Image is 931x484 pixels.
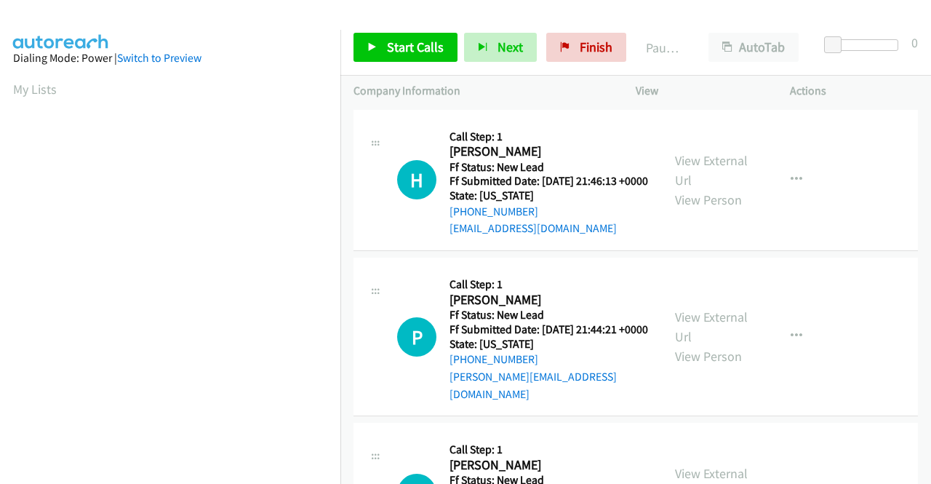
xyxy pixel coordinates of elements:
h2: [PERSON_NAME] [449,143,644,160]
span: Finish [580,39,612,55]
a: Switch to Preview [117,51,201,65]
a: Start Calls [353,33,457,62]
a: [EMAIL_ADDRESS][DOMAIN_NAME] [449,221,617,235]
a: View External Url [675,309,748,345]
h5: Call Step: 1 [449,130,648,144]
span: Start Calls [387,39,444,55]
div: The call is yet to be attempted [397,160,436,199]
h5: Call Step: 1 [449,443,648,457]
h2: [PERSON_NAME] [449,457,644,474]
p: Actions [790,82,918,100]
a: [PHONE_NUMBER] [449,352,538,366]
h5: Ff Status: New Lead [449,160,648,175]
h5: State: [US_STATE] [449,189,648,203]
a: View External Url [675,152,748,189]
h5: State: [US_STATE] [449,337,649,352]
a: [PERSON_NAME][EMAIL_ADDRESS][DOMAIN_NAME] [449,370,617,401]
a: [PHONE_NUMBER] [449,205,538,218]
h5: Call Step: 1 [449,277,649,292]
div: The call is yet to be attempted [397,317,436,357]
a: View Person [675,191,742,208]
p: Paused [646,38,682,57]
div: 0 [911,33,918,52]
h1: H [397,160,436,199]
p: Company Information [353,82,610,100]
a: View Person [675,348,742,365]
h5: Ff Submitted Date: [DATE] 21:44:21 +0000 [449,322,649,337]
span: Next [498,39,523,55]
p: View [636,82,764,100]
h5: Ff Status: New Lead [449,308,649,322]
div: Delay between calls (in seconds) [831,39,898,51]
a: My Lists [13,81,57,98]
a: Finish [546,33,626,62]
button: Next [464,33,537,62]
h2: [PERSON_NAME] [449,292,644,309]
div: Dialing Mode: Power | [13,49,327,67]
h5: Ff Submitted Date: [DATE] 21:46:13 +0000 [449,174,648,189]
button: AutoTab [708,33,799,62]
h1: P [397,317,436,357]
